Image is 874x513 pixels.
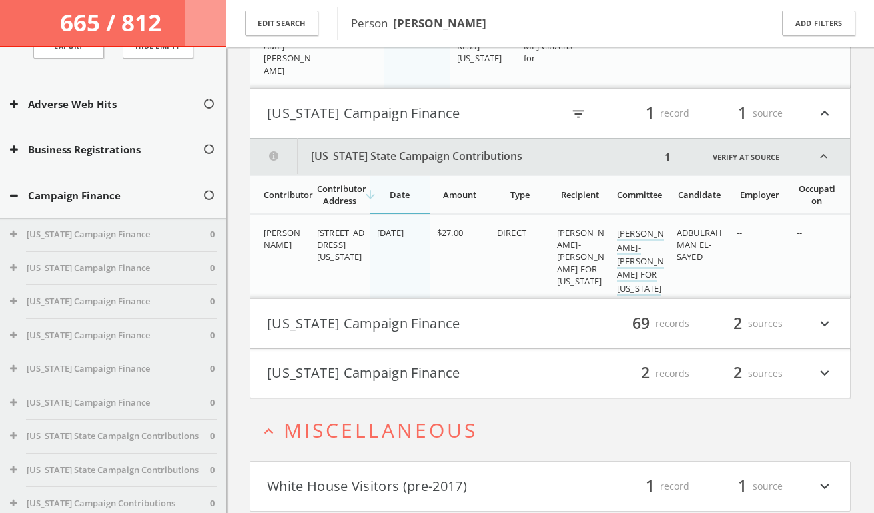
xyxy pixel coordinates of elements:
span: 0 [210,362,215,376]
span: 2 [727,362,748,385]
div: Contributor Address [317,183,362,207]
button: [US_STATE] Campaign Finance [10,228,210,241]
span: $27.00 [437,227,463,239]
div: record [610,475,689,498]
i: expand_more [816,312,833,335]
span: 0 [210,228,215,241]
div: sources [703,312,783,335]
span: 2 [727,312,748,335]
button: [US_STATE] Campaign Finance [10,295,210,308]
i: expand_less [797,139,850,175]
a: [PERSON_NAME]-[PERSON_NAME] FOR [US_STATE] [617,227,664,296]
span: Person [351,15,486,31]
i: expand_more [816,362,833,385]
div: record [610,102,689,125]
button: [US_STATE] Campaign Finance [10,262,210,275]
span: 1 [640,101,660,125]
div: Occupation [797,183,837,207]
span: [PERSON_NAME]-[PERSON_NAME] FOR [US_STATE] [557,227,604,287]
b: [PERSON_NAME] [393,15,486,31]
div: grid [250,16,850,88]
i: expand_less [816,102,833,125]
div: grid [250,215,850,298]
span: [DATE] [377,227,404,239]
div: Contributor [264,189,302,201]
button: [US_STATE] State Campaign Contributions [10,464,210,477]
span: 0 [210,464,215,477]
button: Campaign Finance [10,188,203,203]
div: Recipient [557,189,602,201]
span: 1 [732,101,753,125]
div: Date [377,189,422,201]
button: Adverse Web Hits [10,97,203,112]
span: [PERSON_NAME] [264,227,304,251]
div: Type [497,189,542,201]
div: Candidate [677,189,722,201]
span: 0 [210,329,215,342]
span: 0 [210,295,215,308]
span: 0 [210,396,215,410]
i: filter_list [571,107,586,121]
button: Edit Search [245,11,318,37]
span: ADBULRAHMAN EL-SAYED [677,227,722,262]
div: 1 [661,139,675,175]
span: 0 [210,262,215,275]
div: Committee [617,189,662,201]
span: -- [737,227,742,239]
button: expand_lessMiscellaneous [260,419,851,441]
button: White House Visitors (pre-2017) [267,475,550,498]
button: [US_STATE] Campaign Finance [10,362,210,376]
span: 1 [732,474,753,498]
button: [US_STATE] Campaign Finance [10,396,210,410]
button: [US_STATE] Campaign Contributions [10,497,210,510]
div: Employer [737,189,782,201]
div: sources [703,362,783,385]
button: [US_STATE] State Campaign Contributions [10,430,210,443]
button: [US_STATE] Campaign Finance [267,102,550,125]
span: 665 / 812 [60,7,167,38]
span: -- [797,227,802,239]
span: Miscellaneous [284,416,478,444]
button: [US_STATE] Campaign Finance [267,312,550,335]
div: Amount [437,189,482,201]
div: source [703,102,783,125]
span: 69 [626,312,655,335]
span: [STREET_ADDRESS][US_STATE] [317,227,364,262]
span: 0 [210,430,215,443]
div: source [703,475,783,498]
span: 2 [635,362,655,385]
div: records [610,362,689,385]
div: records [610,312,689,335]
span: [PERSON_NAME] [PERSON_NAME] [264,28,311,77]
i: expand_more [816,475,833,498]
button: [US_STATE] Campaign Finance [267,362,550,385]
span: 0 [210,497,215,510]
i: expand_less [260,422,278,440]
span: 1 [640,474,660,498]
button: [US_STATE] Campaign Finance [10,329,210,342]
button: [US_STATE] State Campaign Contributions [250,139,661,175]
a: Verify at source [695,139,797,175]
span: DIRECT [497,227,526,239]
button: Add Filters [782,11,855,37]
i: arrow_downward [364,188,377,201]
button: Business Registrations [10,142,203,157]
